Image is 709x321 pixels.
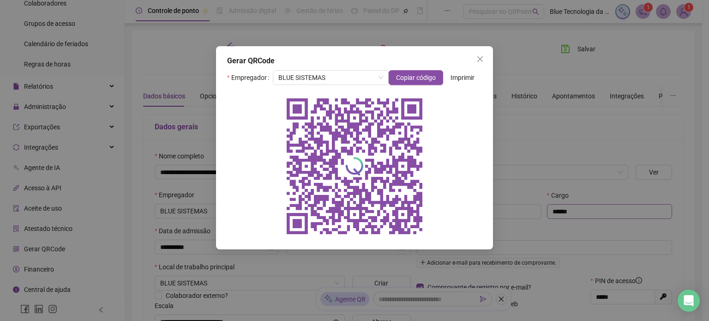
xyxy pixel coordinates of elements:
[473,52,487,67] button: Close
[476,55,484,63] span: close
[389,70,443,85] button: Copiar código
[678,290,700,312] div: Open Intercom Messenger
[451,73,475,83] span: Imprimir
[227,70,273,85] label: Empregador
[396,73,436,83] span: Copiar código
[443,70,482,85] button: Imprimir
[281,92,428,240] img: qrcode do empregador
[227,55,482,67] div: Gerar QRCode
[278,71,383,85] span: BLUE SISTEMAS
